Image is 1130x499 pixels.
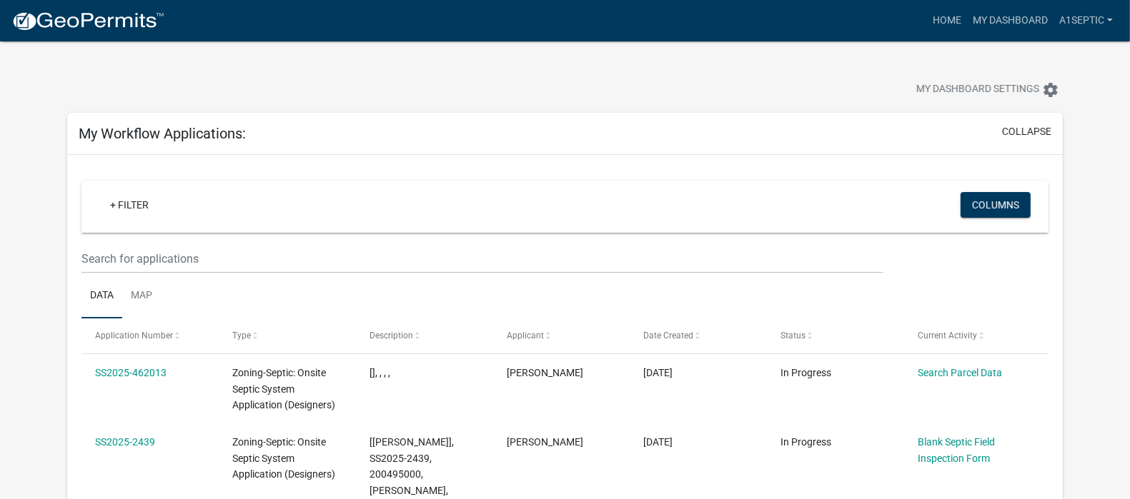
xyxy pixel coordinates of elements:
[232,331,251,341] span: Type
[99,192,160,218] a: + Filter
[356,318,493,353] datatable-header-cell: Description
[81,273,122,319] a: Data
[918,331,977,341] span: Current Activity
[95,331,173,341] span: Application Number
[232,436,335,480] span: Zoning-Septic: Onsite Septic System Application (Designers)
[95,436,155,448] a: SS2025-2439
[644,331,694,341] span: Date Created
[493,318,630,353] datatable-header-cell: Applicant
[630,318,767,353] datatable-header-cell: Date Created
[644,436,673,448] span: 07/31/2025
[780,331,806,341] span: Status
[219,318,356,353] datatable-header-cell: Type
[1002,124,1051,139] button: collapse
[507,331,544,341] span: Applicant
[905,76,1071,104] button: My Dashboard Settingssettings
[918,367,1002,378] a: Search Parcel Data
[79,125,246,142] h5: My Workflow Applications:
[232,367,335,411] span: Zoning-Septic: Onsite Septic System Application (Designers)
[122,273,161,319] a: Map
[370,331,413,341] span: Description
[370,367,390,378] span: [], , , ,
[967,7,1054,34] a: My Dashboard
[780,367,831,378] span: In Progress
[780,436,831,448] span: In Progress
[904,318,1041,353] datatable-header-cell: Current Activity
[918,436,995,464] a: Blank Septic Field Inspection Form
[1042,81,1059,99] i: settings
[507,367,583,378] span: Patricia Stock
[1054,7,1119,34] a: A1SEPTIC
[81,318,219,353] datatable-header-cell: Application Number
[927,7,967,34] a: Home
[961,192,1031,218] button: Columns
[916,81,1039,99] span: My Dashboard Settings
[81,244,883,273] input: Search for applications
[644,367,673,378] span: 08/11/2025
[95,367,167,378] a: SS2025-462013
[507,436,583,448] span: Patricia Stock
[767,318,904,353] datatable-header-cell: Status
